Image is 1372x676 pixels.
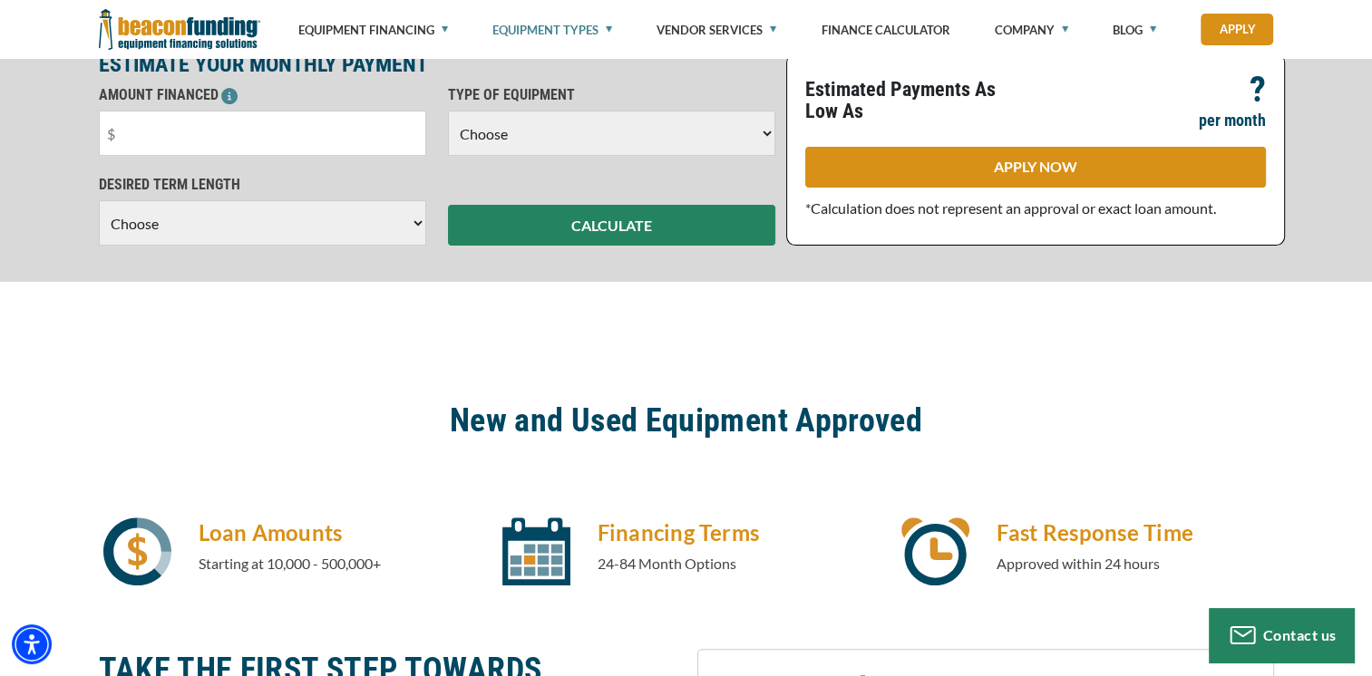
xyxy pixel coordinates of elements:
span: Contact us [1263,626,1337,643]
p: ? [1250,79,1266,101]
p: per month [1199,110,1266,131]
p: ESTIMATE YOUR MONTHLY PAYMENT [99,53,775,75]
span: *Calculation does not represent an approval or exact loan amount. [805,199,1216,217]
p: Estimated Payments As Low As [805,79,1025,122]
span: 24-84 Month Options [598,555,736,572]
button: CALCULATE [448,205,775,246]
a: Apply [1201,14,1273,45]
p: DESIRED TERM LENGTH [99,174,426,196]
span: Approved within 24 hours [997,555,1160,572]
div: Accessibility Menu [12,624,52,664]
input: $ [99,111,426,156]
p: Starting at 10,000 - 500,000+ [199,553,476,575]
p: TYPE OF EQUIPMENT [448,84,775,106]
button: Contact us [1209,608,1354,662]
a: APPLY NOW [805,147,1266,188]
p: AMOUNT FINANCED [99,84,426,106]
h2: New and Used Equipment Approved [99,400,1274,441]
